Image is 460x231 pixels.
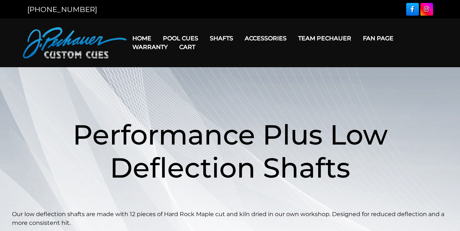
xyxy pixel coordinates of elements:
a: Cart [173,38,201,56]
img: Pechauer Custom Cues [23,27,127,58]
a: Pool Cues [157,29,204,48]
a: [PHONE_NUMBER] [27,5,97,14]
a: Home [127,29,157,48]
a: Accessories [239,29,292,48]
a: Team Pechauer [292,29,357,48]
a: Fan Page [357,29,399,48]
a: Shafts [204,29,239,48]
span: Performance Plus Low Deflection Shafts [73,118,388,185]
p: Our low deflection shafts are made with 12 pieces of Hard Rock Maple cut and kiln dried in our ow... [12,210,448,227]
a: Warranty [127,38,173,56]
